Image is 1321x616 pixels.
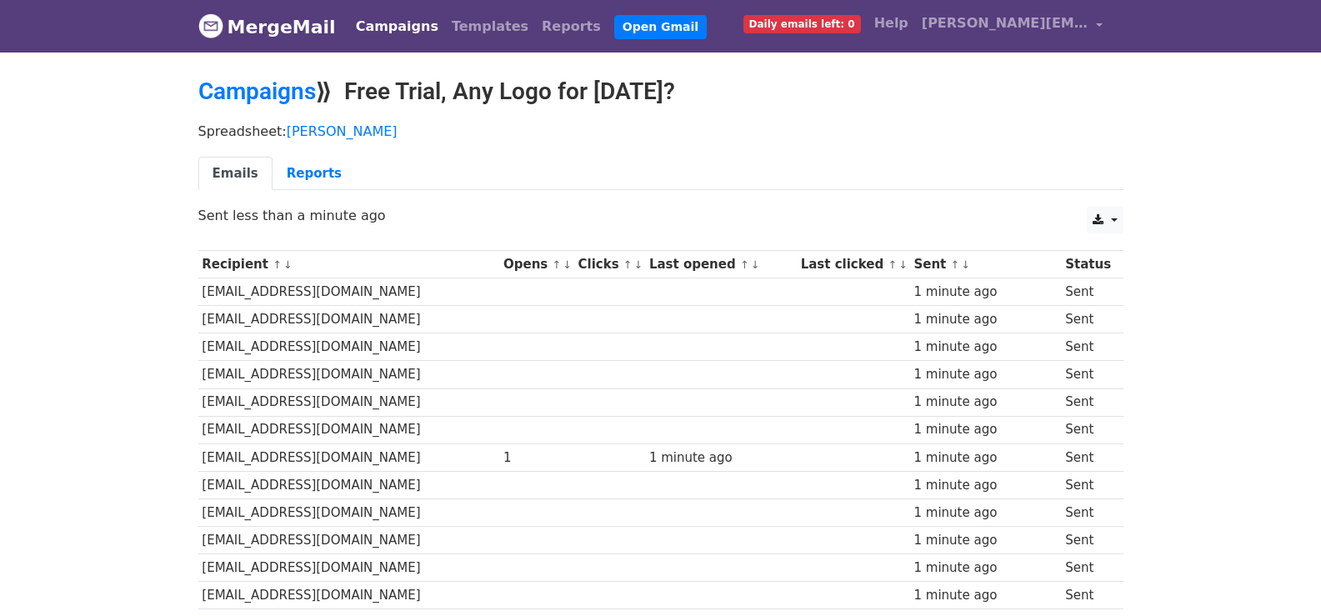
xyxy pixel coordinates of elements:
[913,476,1057,495] div: 1 minute ago
[198,157,273,191] a: Emails
[198,554,500,582] td: [EMAIL_ADDRESS][DOMAIN_NAME]
[915,7,1110,46] a: [PERSON_NAME][EMAIL_ADDRESS][DOMAIN_NAME]
[198,388,500,416] td: [EMAIL_ADDRESS][DOMAIN_NAME]
[503,448,570,468] div: 1
[961,258,970,271] a: ↓
[1061,251,1114,278] th: Status
[198,251,500,278] th: Recipient
[910,251,1062,278] th: Sent
[913,503,1057,523] div: 1 minute ago
[913,448,1057,468] div: 1 minute ago
[797,251,910,278] th: Last clicked
[913,420,1057,439] div: 1 minute ago
[913,338,1057,357] div: 1 minute ago
[198,13,223,38] img: MergeMail logo
[913,393,1057,412] div: 1 minute ago
[198,278,500,306] td: [EMAIL_ADDRESS][DOMAIN_NAME]
[535,10,608,43] a: Reports
[552,258,561,271] a: ↑
[737,7,868,40] a: Daily emails left: 0
[1061,306,1114,333] td: Sent
[922,13,1088,33] span: [PERSON_NAME][EMAIL_ADDRESS][DOMAIN_NAME]
[198,306,500,333] td: [EMAIL_ADDRESS][DOMAIN_NAME]
[913,365,1057,384] div: 1 minute ago
[913,531,1057,550] div: 1 minute ago
[198,333,500,361] td: [EMAIL_ADDRESS][DOMAIN_NAME]
[888,258,897,271] a: ↑
[563,258,572,271] a: ↓
[751,258,760,271] a: ↓
[1061,582,1114,609] td: Sent
[868,7,915,40] a: Help
[198,443,500,471] td: [EMAIL_ADDRESS][DOMAIN_NAME]
[1061,416,1114,443] td: Sent
[198,207,1123,224] p: Sent less than a minute ago
[1061,471,1114,498] td: Sent
[198,78,1123,106] h2: ⟫ Free Trial, Any Logo for [DATE]?
[198,9,336,44] a: MergeMail
[913,586,1057,605] div: 1 minute ago
[198,78,316,105] a: Campaigns
[1061,333,1114,361] td: Sent
[273,157,356,191] a: Reports
[951,258,960,271] a: ↑
[198,416,500,443] td: [EMAIL_ADDRESS][DOMAIN_NAME]
[198,123,1123,140] p: Spreadsheet:
[499,251,574,278] th: Opens
[913,283,1057,302] div: 1 minute ago
[445,10,535,43] a: Templates
[898,258,908,271] a: ↓
[198,361,500,388] td: [EMAIL_ADDRESS][DOMAIN_NAME]
[645,251,797,278] th: Last opened
[740,258,749,271] a: ↑
[1061,361,1114,388] td: Sent
[623,258,633,271] a: ↑
[1061,498,1114,526] td: Sent
[1061,388,1114,416] td: Sent
[1061,554,1114,582] td: Sent
[1061,278,1114,306] td: Sent
[1061,443,1114,471] td: Sent
[287,123,398,139] a: [PERSON_NAME]
[574,251,645,278] th: Clicks
[634,258,643,271] a: ↓
[913,558,1057,578] div: 1 minute ago
[198,582,500,609] td: [EMAIL_ADDRESS][DOMAIN_NAME]
[649,448,793,468] div: 1 minute ago
[614,15,707,39] a: Open Gmail
[1061,527,1114,554] td: Sent
[283,258,293,271] a: ↓
[198,471,500,498] td: [EMAIL_ADDRESS][DOMAIN_NAME]
[198,527,500,554] td: [EMAIL_ADDRESS][DOMAIN_NAME]
[198,498,500,526] td: [EMAIL_ADDRESS][DOMAIN_NAME]
[273,258,282,271] a: ↑
[743,15,861,33] span: Daily emails left: 0
[913,310,1057,329] div: 1 minute ago
[349,10,445,43] a: Campaigns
